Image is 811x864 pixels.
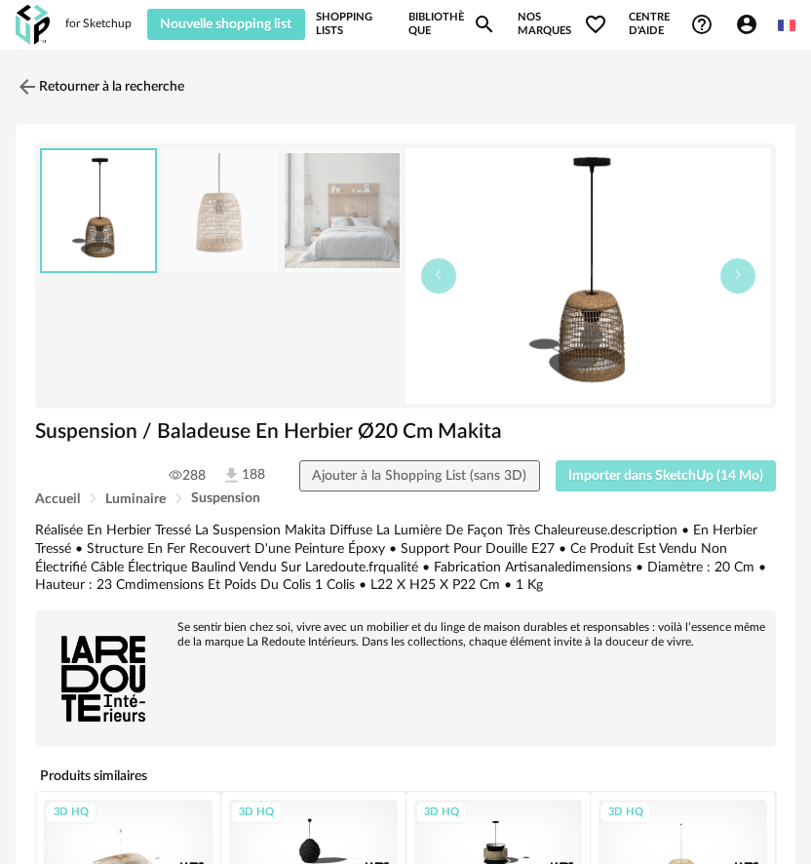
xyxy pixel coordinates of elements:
[473,13,496,36] span: Magnify icon
[163,149,278,273] img: 3240cbde879ba8629f9006b2231ef354.jpg
[415,801,468,825] div: 3D HQ
[169,467,206,485] span: 288
[16,5,50,45] img: OXP
[599,801,652,825] div: 3D HQ
[35,522,776,596] div: Réalisée En Herbier Tressé La Suspension Makita Diffuse La Lumière De Façon Très Chaleureuse.desc...
[45,620,162,737] img: brand logo
[16,65,184,108] a: Retourner à la recherche
[629,11,714,39] span: Centre d'aideHelp Circle Outline icon
[221,465,242,486] img: Téléchargements
[518,9,607,40] span: Nos marques
[45,620,766,649] div: Se sentir bien chez soi, vivre avec un mobilier et du linge de maison durables et responsables : ...
[221,465,265,486] span: 188
[65,17,132,32] div: for Sketchup
[408,9,496,40] a: BibliothèqueMagnify icon
[285,149,400,273] img: caed0c12a6dd2a1dbbe7a7a57abef48e.jpg
[105,492,166,506] span: Luminaire
[312,469,526,483] span: Ajouter à la Shopping List (sans 3D)
[556,460,777,491] button: Importer dans SketchUp (14 Mo)
[690,13,714,36] span: Help Circle Outline icon
[584,13,607,36] span: Heart Outline icon
[35,763,776,790] h4: Produits similaires
[45,801,97,825] div: 3D HQ
[316,9,387,40] a: Shopping Lists
[147,9,305,40] button: Nouvelle shopping list
[191,491,260,505] span: Suspension
[405,148,771,404] img: thumbnail.png
[735,13,758,36] span: Account Circle icon
[35,492,80,506] span: Accueil
[299,460,540,491] button: Ajouter à la Shopping List (sans 3D)
[16,75,39,98] img: svg+xml;base64,PHN2ZyB3aWR0aD0iMjQiIGhlaWdodD0iMjQiIHZpZXdCb3g9IjAgMCAyNCAyNCIgZmlsbD0ibm9uZSIgeG...
[778,17,795,34] img: fr
[35,418,776,445] h1: Suspension / Baladeuse En Herbier Ø20 Cm Makita
[230,801,283,825] div: 3D HQ
[42,150,155,272] img: thumbnail.png
[35,491,776,506] div: Breadcrumb
[568,469,763,483] span: Importer dans SketchUp (14 Mo)
[160,18,291,31] span: Nouvelle shopping list
[735,13,767,36] span: Account Circle icon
